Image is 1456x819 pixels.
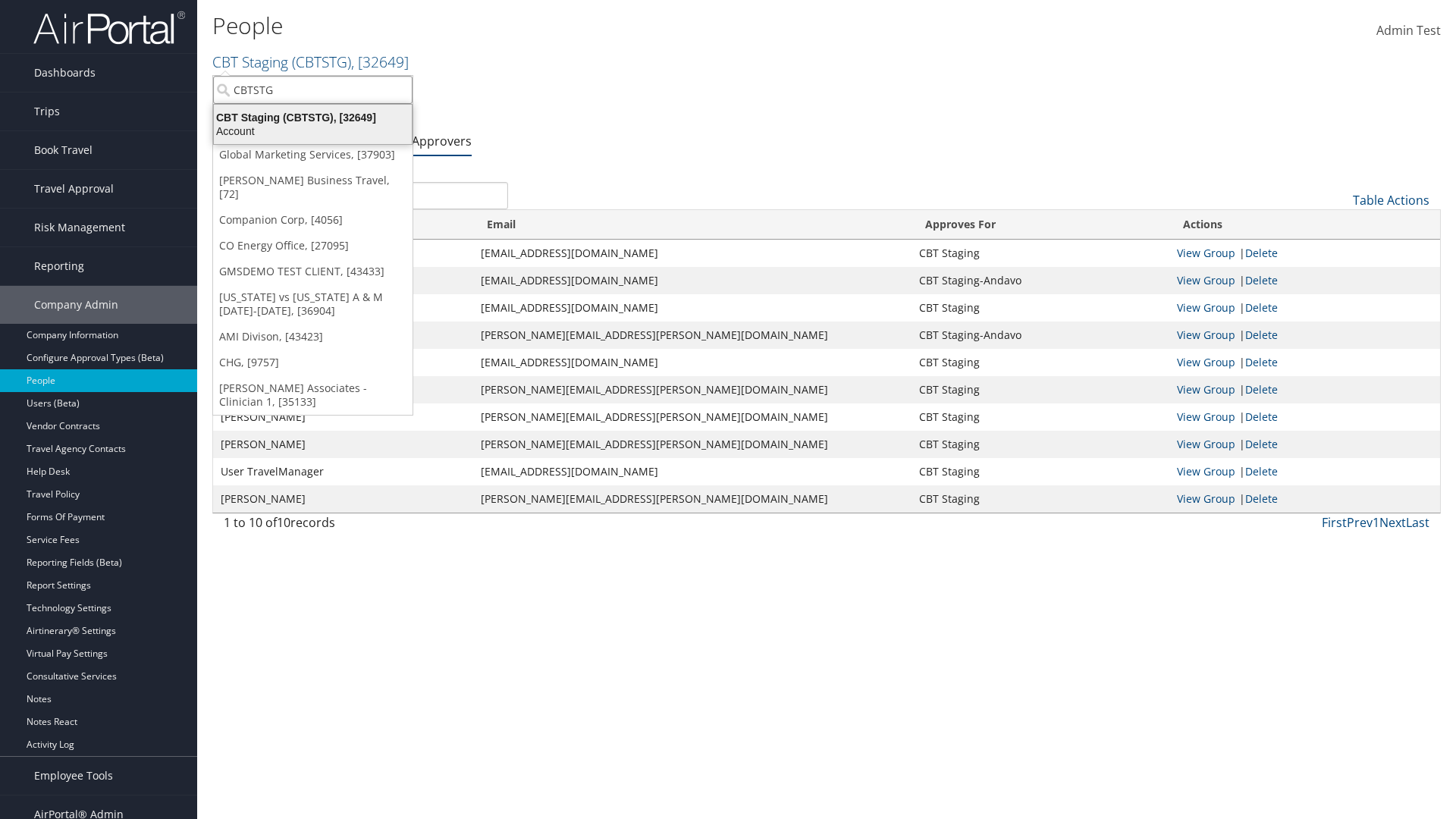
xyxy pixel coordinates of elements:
[912,403,1169,431] td: CBT Staging
[34,757,113,795] span: Employee Tools
[1322,514,1347,531] a: First
[912,485,1169,513] td: CBT Staging
[1245,409,1278,424] a: Delete
[213,76,413,104] input: Search Accounts
[1169,267,1440,294] td: |
[473,431,912,458] td: [PERSON_NAME][EMAIL_ADDRESS][PERSON_NAME][DOMAIN_NAME]
[1177,491,1235,506] a: View Approver's Group
[1373,514,1379,531] a: 1
[473,376,912,403] td: [PERSON_NAME][EMAIL_ADDRESS][PERSON_NAME][DOMAIN_NAME]
[34,170,114,208] span: Travel Approval
[912,431,1169,458] td: CBT Staging
[292,52,351,72] span: ( CBTSTG )
[912,267,1169,294] td: CBT Staging-Andavo
[1245,300,1278,315] a: Delete
[1169,210,1440,240] th: Actions
[1245,437,1278,451] a: Delete
[205,111,421,124] div: CBT Staging (CBTSTG), [32649]
[1379,514,1406,531] a: Next
[473,294,912,322] td: [EMAIL_ADDRESS][DOMAIN_NAME]
[34,247,84,285] span: Reporting
[912,322,1169,349] td: CBT Staging-Andavo
[912,349,1169,376] td: CBT Staging
[34,209,125,246] span: Risk Management
[33,10,185,45] img: airportal-logo.png
[473,485,912,513] td: [PERSON_NAME][EMAIL_ADDRESS][PERSON_NAME][DOMAIN_NAME]
[1177,328,1235,342] a: View Approver's Group
[473,349,912,376] td: [EMAIL_ADDRESS][DOMAIN_NAME]
[205,124,421,138] div: Account
[213,259,413,284] a: GMSDEMO TEST CLIENT, [43433]
[213,168,413,207] a: [PERSON_NAME] Business Travel, [72]
[34,286,118,324] span: Company Admin
[277,514,290,531] span: 10
[1245,355,1278,369] a: Delete
[912,458,1169,485] td: CBT Staging
[1169,458,1440,485] td: |
[1177,273,1235,287] a: View Approver's Group
[213,142,413,168] a: Global Marketing Services, [37903]
[912,294,1169,322] td: CBT Staging
[213,485,473,513] td: [PERSON_NAME]
[1353,192,1429,209] a: Table Actions
[1177,382,1235,397] a: View Approver's Group
[1169,349,1440,376] td: |
[1376,8,1441,55] a: Admin Test
[213,284,413,324] a: [US_STATE] vs [US_STATE] A & M [DATE]-[DATE], [36904]
[1245,328,1278,342] a: Delete
[1177,409,1235,424] a: View Approver's Group
[213,431,473,458] td: [PERSON_NAME]
[1169,485,1440,513] td: |
[473,458,912,485] td: [EMAIL_ADDRESS][DOMAIN_NAME]
[912,240,1169,267] td: CBT Staging
[1406,514,1429,531] a: Last
[473,240,912,267] td: [EMAIL_ADDRESS][DOMAIN_NAME]
[912,210,1169,240] th: Approves For: activate to sort column ascending
[213,458,473,485] td: User TravelManager
[473,210,912,240] th: Email: activate to sort column ascending
[1376,22,1441,39] span: Admin Test
[34,54,96,92] span: Dashboards
[1177,355,1235,369] a: View Approver's Group
[412,133,472,149] a: Approvers
[1169,376,1440,403] td: |
[1347,514,1373,531] a: Prev
[473,267,912,294] td: [EMAIL_ADDRESS][DOMAIN_NAME]
[34,93,60,130] span: Trips
[212,10,1031,42] h1: People
[1169,431,1440,458] td: |
[1177,437,1235,451] a: View Approver's Group
[1245,273,1278,287] a: Delete
[213,207,413,233] a: Companion Corp, [4056]
[1169,403,1440,431] td: |
[1245,246,1278,260] a: Delete
[1245,382,1278,397] a: Delete
[1169,322,1440,349] td: |
[224,513,508,539] div: 1 to 10 of records
[213,350,413,375] a: CHG, [9757]
[212,52,409,72] a: CBT Staging
[213,233,413,259] a: CO Energy Office, [27095]
[351,52,409,72] span: , [ 32649 ]
[34,131,93,169] span: Book Travel
[1245,491,1278,506] a: Delete
[213,324,413,350] a: AMI Divison, [43423]
[1177,246,1235,260] a: View Approver's Group
[213,403,473,431] td: [PERSON_NAME]
[1169,240,1440,267] td: |
[1169,294,1440,322] td: |
[473,322,912,349] td: [PERSON_NAME][EMAIL_ADDRESS][PERSON_NAME][DOMAIN_NAME]
[1177,300,1235,315] a: View Approver's Group
[213,375,413,415] a: [PERSON_NAME] Associates - Clinician 1, [35133]
[1245,464,1278,479] a: Delete
[912,376,1169,403] td: CBT Staging
[473,403,912,431] td: [PERSON_NAME][EMAIL_ADDRESS][PERSON_NAME][DOMAIN_NAME]
[1177,464,1235,479] a: View Approver's Group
